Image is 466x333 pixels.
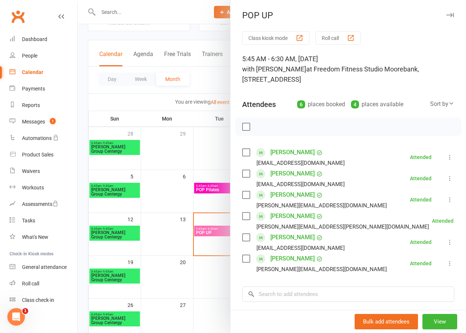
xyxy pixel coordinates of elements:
[270,168,315,180] a: [PERSON_NAME]
[10,275,77,292] a: Roll call
[22,281,39,286] div: Roll call
[242,99,276,110] div: Attendees
[10,81,77,97] a: Payments
[10,147,77,163] a: Product Sales
[7,308,25,326] iframe: Intercom live chat
[256,180,345,189] div: [EMAIL_ADDRESS][DOMAIN_NAME]
[256,222,429,232] div: [PERSON_NAME][EMAIL_ADDRESS][PERSON_NAME][DOMAIN_NAME]
[22,168,40,174] div: Waivers
[256,201,387,210] div: [PERSON_NAME][EMAIL_ADDRESS][DOMAIN_NAME]
[297,100,305,108] div: 6
[10,212,77,229] a: Tasks
[22,135,52,141] div: Automations
[10,196,77,212] a: Assessments
[10,229,77,245] a: What's New
[50,118,56,124] span: 1
[410,176,432,181] div: Attended
[351,100,359,108] div: 4
[10,114,77,130] a: Messages 1
[22,36,47,42] div: Dashboard
[22,185,44,190] div: Workouts
[430,99,454,109] div: Sort by
[242,31,310,45] button: Class kiosk mode
[242,286,454,302] input: Search to add attendees
[22,119,45,125] div: Messages
[10,97,77,114] a: Reports
[230,10,466,21] div: POP UP
[270,253,315,264] a: [PERSON_NAME]
[256,243,345,253] div: [EMAIL_ADDRESS][DOMAIN_NAME]
[410,261,432,266] div: Attended
[22,53,37,59] div: People
[22,264,67,270] div: General attendance
[22,218,35,223] div: Tasks
[242,65,306,73] span: with [PERSON_NAME]
[10,180,77,196] a: Workouts
[410,155,432,160] div: Attended
[351,99,403,110] div: places available
[10,292,77,308] a: Class kiosk mode
[270,189,315,201] a: [PERSON_NAME]
[22,308,28,314] span: 1
[315,31,361,45] button: Roll call
[422,314,457,329] button: View
[297,99,345,110] div: places booked
[22,69,43,75] div: Calendar
[242,54,454,85] div: 5:45 AM - 6:30 AM, [DATE]
[22,86,45,92] div: Payments
[256,158,345,168] div: [EMAIL_ADDRESS][DOMAIN_NAME]
[270,147,315,158] a: [PERSON_NAME]
[10,130,77,147] a: Automations
[22,234,48,240] div: What's New
[256,264,387,274] div: [PERSON_NAME][EMAIL_ADDRESS][DOMAIN_NAME]
[9,7,27,26] a: Clubworx
[22,152,53,158] div: Product Sales
[10,31,77,48] a: Dashboard
[10,259,77,275] a: General attendance kiosk mode
[270,210,315,222] a: [PERSON_NAME]
[242,65,419,83] span: at Freedom Fitness Studio Moorebank, [STREET_ADDRESS]
[270,232,315,243] a: [PERSON_NAME]
[10,64,77,81] a: Calendar
[410,197,432,202] div: Attended
[22,102,40,108] div: Reports
[410,240,432,245] div: Attended
[10,163,77,180] a: Waivers
[22,201,58,207] div: Assessments
[355,314,418,329] button: Bulk add attendees
[10,48,77,64] a: People
[432,218,454,223] div: Attended
[22,297,54,303] div: Class check-in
